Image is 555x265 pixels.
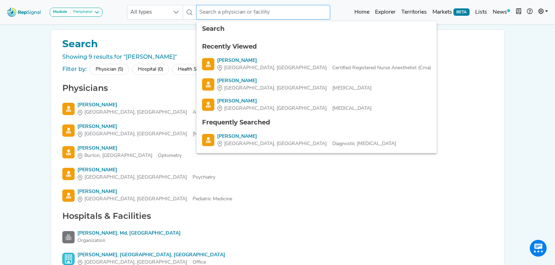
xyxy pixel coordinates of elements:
div: [PERSON_NAME] [77,166,215,174]
a: Lists [472,5,490,19]
div: Frequently Searched [202,118,431,127]
h1: Search [60,38,496,50]
div: Hospital (0) [132,64,169,75]
img: Physician Search Icon [202,134,214,146]
input: Search a physician or facility [196,5,330,20]
a: [PERSON_NAME][GEOGRAPHIC_DATA], [GEOGRAPHIC_DATA][MEDICAL_DATA] [202,98,431,112]
a: [PERSON_NAME][GEOGRAPHIC_DATA], [GEOGRAPHIC_DATA]Pediatric Medicine [62,188,493,203]
div: [PERSON_NAME] [77,145,182,152]
span: [GEOGRAPHIC_DATA], [GEOGRAPHIC_DATA] [224,85,327,92]
span: [GEOGRAPHIC_DATA], [GEOGRAPHIC_DATA] [224,105,327,112]
img: Physician Search Icon [62,146,75,158]
div: Showing 9 results for "[PERSON_NAME]" [60,53,496,61]
span: BETA [453,8,470,15]
div: [PERSON_NAME] [77,101,226,109]
div: Health System (0) [172,64,223,75]
strong: Module [53,10,67,14]
a: [PERSON_NAME][GEOGRAPHIC_DATA], [GEOGRAPHIC_DATA]Diagnostic [MEDICAL_DATA] [202,133,431,148]
a: Territories [398,5,430,19]
a: [PERSON_NAME][GEOGRAPHIC_DATA], [GEOGRAPHIC_DATA]Anesthesiology [62,101,493,116]
div: Organization [77,237,181,244]
div: [MEDICAL_DATA] [77,130,232,138]
a: [PERSON_NAME][GEOGRAPHIC_DATA], [GEOGRAPHIC_DATA]Psychiatry [62,166,493,181]
img: Facility Search Icon [62,231,75,243]
img: Physician Search Icon [202,78,214,91]
div: [PERSON_NAME] [77,123,232,130]
span: [GEOGRAPHIC_DATA], [GEOGRAPHIC_DATA] [84,195,187,203]
a: MarketsBETA [430,5,472,19]
h2: Hospitals & Facilities [60,211,496,221]
div: Optometry [77,152,182,159]
a: [PERSON_NAME][GEOGRAPHIC_DATA], [GEOGRAPHIC_DATA][MEDICAL_DATA] [202,77,431,92]
a: [PERSON_NAME], Md, [GEOGRAPHIC_DATA]Organization [62,230,493,244]
img: Physician Search Icon [202,58,214,70]
img: Physician Search Icon [62,124,75,137]
div: Filter by: [62,65,87,73]
div: [PERSON_NAME] [217,98,372,105]
div: [MEDICAL_DATA] [217,105,372,112]
a: [PERSON_NAME]Burton, [GEOGRAPHIC_DATA]Optometry [62,145,493,159]
h2: Physicians [60,83,496,93]
div: Pediatric Medicine [77,195,232,203]
div: [MEDICAL_DATA] [217,85,372,92]
a: Home [352,5,372,19]
div: Recently Viewed [202,42,431,51]
button: ModulePeripheral [50,8,103,17]
a: Explorer [372,5,398,19]
li: William Bowers [196,74,437,95]
div: Psychiatry [77,174,215,181]
img: Physician Search Icon [202,99,214,111]
span: Burton, [GEOGRAPHIC_DATA] [84,152,152,159]
a: [PERSON_NAME][GEOGRAPHIC_DATA], [GEOGRAPHIC_DATA]Certified Registered Nurse Anesthetist (Crna) [202,57,431,72]
div: [PERSON_NAME] [77,188,232,195]
div: [PERSON_NAME] [217,57,431,64]
span: [GEOGRAPHIC_DATA], [GEOGRAPHIC_DATA] [84,174,187,181]
div: Anesthesiology [77,109,226,116]
a: News [490,5,513,19]
span: Search [202,25,224,33]
span: [GEOGRAPHIC_DATA], [GEOGRAPHIC_DATA] [84,109,187,116]
img: Office Search Icon [62,253,75,265]
span: [GEOGRAPHIC_DATA], [GEOGRAPHIC_DATA] [84,130,187,138]
div: [PERSON_NAME] [217,77,372,85]
li: Michael Jacoby [196,95,437,115]
button: Intel Book [513,5,524,19]
img: Physician Search Icon [62,189,75,202]
div: Certified Registered Nurse Anesthetist (Crna) [217,64,431,72]
span: All types [127,5,169,19]
img: Physician Search Icon [62,103,75,115]
div: Physician (5) [90,64,129,75]
div: [PERSON_NAME], Md, [GEOGRAPHIC_DATA] [77,230,181,237]
div: [PERSON_NAME], [GEOGRAPHIC_DATA], [GEOGRAPHIC_DATA] [77,251,225,259]
a: [PERSON_NAME][GEOGRAPHIC_DATA], [GEOGRAPHIC_DATA][MEDICAL_DATA] [62,123,493,138]
li: Dana Keough [196,54,437,74]
li: Melissa Dubois [196,130,437,150]
span: [GEOGRAPHIC_DATA], [GEOGRAPHIC_DATA] [224,64,327,72]
span: [GEOGRAPHIC_DATA], [GEOGRAPHIC_DATA] [224,140,327,148]
div: Peripheral [70,9,92,15]
div: [PERSON_NAME] [217,133,396,140]
img: Physician Search Icon [62,168,75,180]
div: Diagnostic [MEDICAL_DATA] [217,140,396,148]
